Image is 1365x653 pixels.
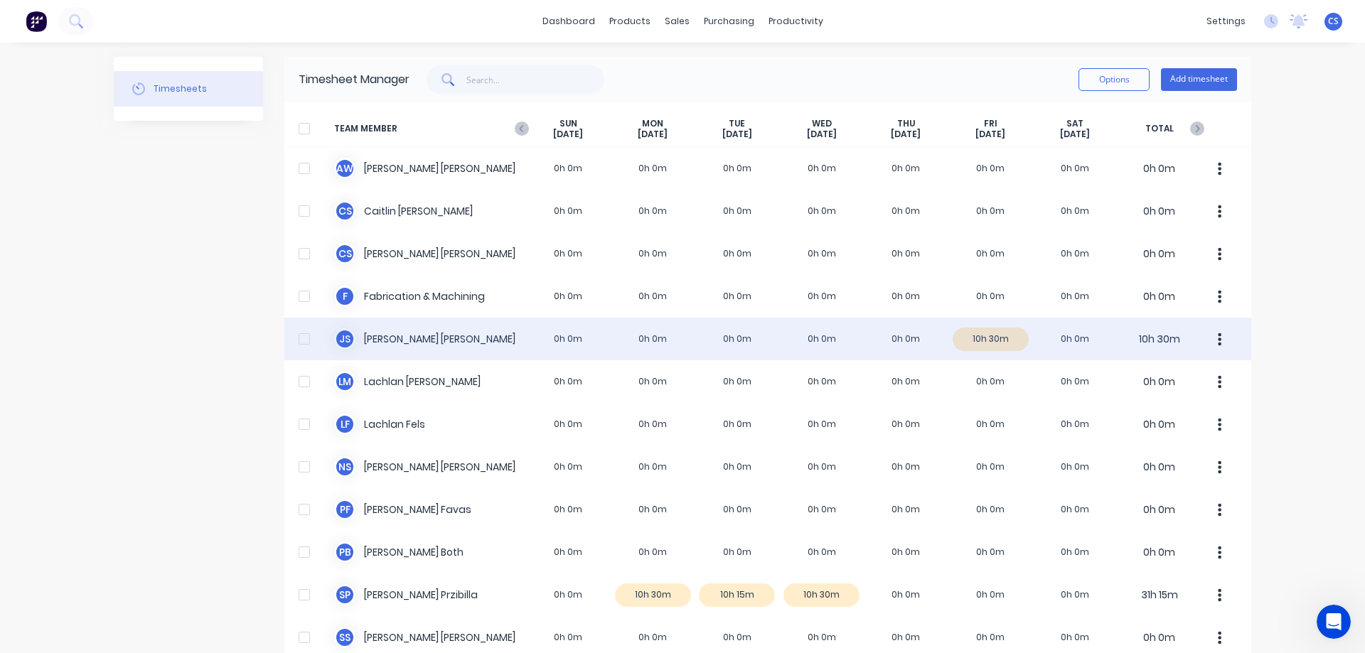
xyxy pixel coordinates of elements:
span: Home [19,479,51,489]
span: [DATE] [553,129,583,140]
div: We typically reply in under 10 minutes [29,276,237,291]
button: Timesheets [114,71,263,107]
div: • [DATE] [103,215,143,230]
div: Send us a messageWe typically reply in under 10 minutes [14,249,270,303]
span: [DATE] [891,129,921,140]
span: Messages [82,479,132,489]
span: [DATE] [638,129,668,140]
div: sales [658,11,697,32]
button: Help [213,443,284,500]
img: Profile image for Maricar [29,201,58,230]
button: Messages [71,443,142,500]
div: Timesheet Manager [299,71,409,88]
span: THU [897,118,915,129]
div: productivity [761,11,830,32]
span: CS [1328,15,1339,28]
button: Options [1078,68,1150,91]
div: Improvement [105,401,180,417]
img: Factory [26,11,47,32]
span: MON [642,118,663,129]
div: settings [1199,11,1253,32]
div: purchasing [697,11,761,32]
div: Timesheets [154,82,207,95]
div: products [602,11,658,32]
div: Close [245,23,270,48]
button: Share it with us [29,343,255,372]
div: New featureImprovementFactory Weekly Updates - [DATE] [14,389,270,470]
div: Factory Weekly Updates - [DATE] [29,426,230,441]
span: [DATE] [1060,129,1090,140]
button: Add timesheet [1161,68,1237,91]
span: [DATE] [722,129,752,140]
button: News [142,443,213,500]
p: Hi [PERSON_NAME] [28,101,256,125]
img: logo [28,27,113,50]
div: Maricar [63,215,100,230]
span: TOTAL [1117,118,1201,140]
p: How can we help? [28,125,256,149]
div: Recent messageProfile image for MaricarAny time :)Maricar•[DATE] [14,168,270,242]
span: WED [812,118,832,129]
span: FRI [984,118,997,129]
span: Help [237,479,260,489]
div: Recent message [29,180,255,195]
div: New feature [29,401,99,417]
span: SUN [560,118,577,129]
input: Search... [466,65,605,94]
span: Any time :) [63,202,118,213]
span: TEAM MEMBER [334,118,526,140]
span: [DATE] [807,129,837,140]
iframe: Intercom live chat [1317,605,1351,639]
span: TUE [729,118,745,129]
div: Send us a message [29,261,237,276]
a: dashboard [535,11,602,32]
span: [DATE] [975,129,1005,140]
h2: Have an idea or feature request? [29,323,255,338]
span: News [164,479,191,489]
div: Profile image for MaricarAny time :)Maricar•[DATE] [15,189,269,242]
span: SAT [1066,118,1083,129]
